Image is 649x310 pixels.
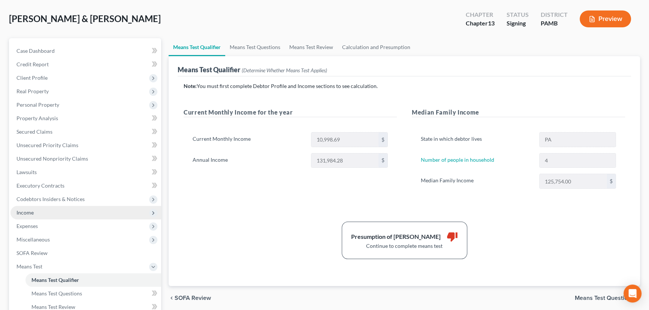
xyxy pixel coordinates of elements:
label: Current Monthly Income [189,132,307,147]
a: SOFA Review [10,246,161,260]
span: Means Test Review [31,304,75,310]
span: Expenses [16,223,38,229]
span: Property Analysis [16,115,58,121]
a: Lawsuits [10,165,161,179]
span: Unsecured Nonpriority Claims [16,155,88,162]
input: -- [540,154,616,168]
span: Executory Contracts [16,182,64,189]
span: Means Test [16,263,42,270]
a: Number of people in household [421,156,494,163]
span: Case Dashboard [16,48,55,54]
label: Annual Income [189,153,307,168]
span: Lawsuits [16,169,37,175]
span: Means Test Questions [31,290,82,297]
span: Unsecured Priority Claims [16,142,78,148]
strong: Note: [184,83,197,89]
span: Means Test Questions [575,295,634,301]
a: Means Test Qualifier [25,273,161,287]
a: Case Dashboard [10,44,161,58]
div: Presumption of [PERSON_NAME] [351,232,441,241]
span: (Determine Whether Means Test Applies) [242,67,327,73]
a: Property Analysis [10,112,161,125]
span: [PERSON_NAME] & [PERSON_NAME] [9,13,161,24]
div: $ [378,133,387,147]
a: Unsecured Priority Claims [10,139,161,152]
span: Means Test Qualifier [31,277,79,283]
span: Client Profile [16,75,48,81]
span: SOFA Review [175,295,211,301]
span: 13 [488,19,495,27]
button: chevron_left SOFA Review [169,295,211,301]
button: Preview [580,10,631,27]
div: District [541,10,568,19]
div: $ [378,154,387,168]
a: Calculation and Presumption [338,38,415,56]
div: $ [607,174,616,188]
a: Executory Contracts [10,179,161,192]
span: Codebtors Insiders & Notices [16,196,85,202]
h5: Current Monthly Income for the year [184,108,397,117]
span: SOFA Review [16,250,48,256]
div: Chapter [466,19,495,28]
div: Means Test Qualifier [178,65,327,74]
span: Personal Property [16,101,59,108]
div: Continue to complete means test [351,242,458,250]
a: Credit Report [10,58,161,71]
div: Signing [507,19,529,28]
div: PAMB [541,19,568,28]
div: Open Intercom Messenger [624,285,642,303]
span: Real Property [16,88,49,94]
span: Income [16,209,34,216]
input: State [540,133,616,147]
div: Status [507,10,529,19]
a: Means Test Qualifier [169,38,225,56]
a: Secured Claims [10,125,161,139]
button: Means Test Questions chevron_right [575,295,640,301]
span: Credit Report [16,61,49,67]
p: You must first complete Debtor Profile and Income sections to see calculation. [184,82,625,90]
h5: Median Family Income [412,108,625,117]
div: Chapter [466,10,495,19]
i: thumb_down [447,231,458,242]
i: chevron_left [169,295,175,301]
input: 0.00 [311,154,378,168]
input: 0.00 [311,133,378,147]
span: Secured Claims [16,128,52,135]
a: Means Test Review [285,38,338,56]
a: Means Test Questions [225,38,285,56]
label: Median Family Income [417,174,535,189]
label: State in which debtor lives [417,132,535,147]
a: Unsecured Nonpriority Claims [10,152,161,165]
a: Means Test Questions [25,287,161,300]
span: Miscellaneous [16,236,50,243]
input: 0.00 [540,174,607,188]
